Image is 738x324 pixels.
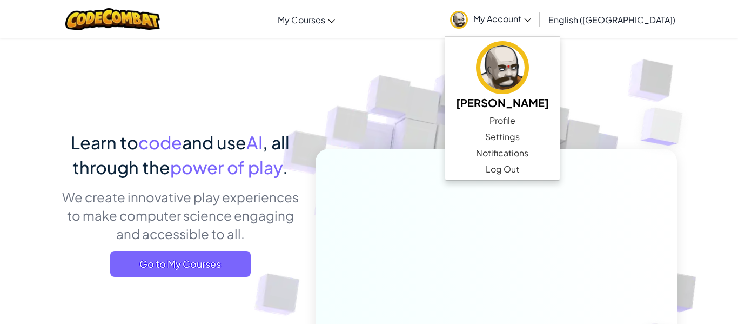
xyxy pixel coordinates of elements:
span: Learn to [71,131,138,153]
h5: [PERSON_NAME] [456,94,549,111]
img: Overlap cubes [619,81,713,173]
a: [PERSON_NAME] [445,39,560,113]
span: power of play [170,156,283,178]
span: AI [246,131,263,153]
a: English ([GEOGRAPHIC_DATA]) [543,5,681,34]
a: Settings [445,129,560,145]
a: Profile [445,113,560,129]
img: avatar [476,41,529,94]
span: My Courses [278,14,325,25]
span: My Account [473,13,531,24]
span: and use [182,131,246,153]
span: code [138,131,182,153]
a: My Account [445,2,536,36]
a: Notifications [445,145,560,161]
span: . [283,156,288,178]
a: My Courses [272,5,340,34]
p: We create innovative play experiences to make computer science engaging and accessible to all. [61,188,299,243]
span: English ([GEOGRAPHIC_DATA]) [548,14,675,25]
span: Notifications [476,147,528,160]
img: CodeCombat logo [65,8,160,30]
img: avatar [450,11,468,29]
a: Go to My Courses [110,251,251,277]
a: Log Out [445,161,560,177]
